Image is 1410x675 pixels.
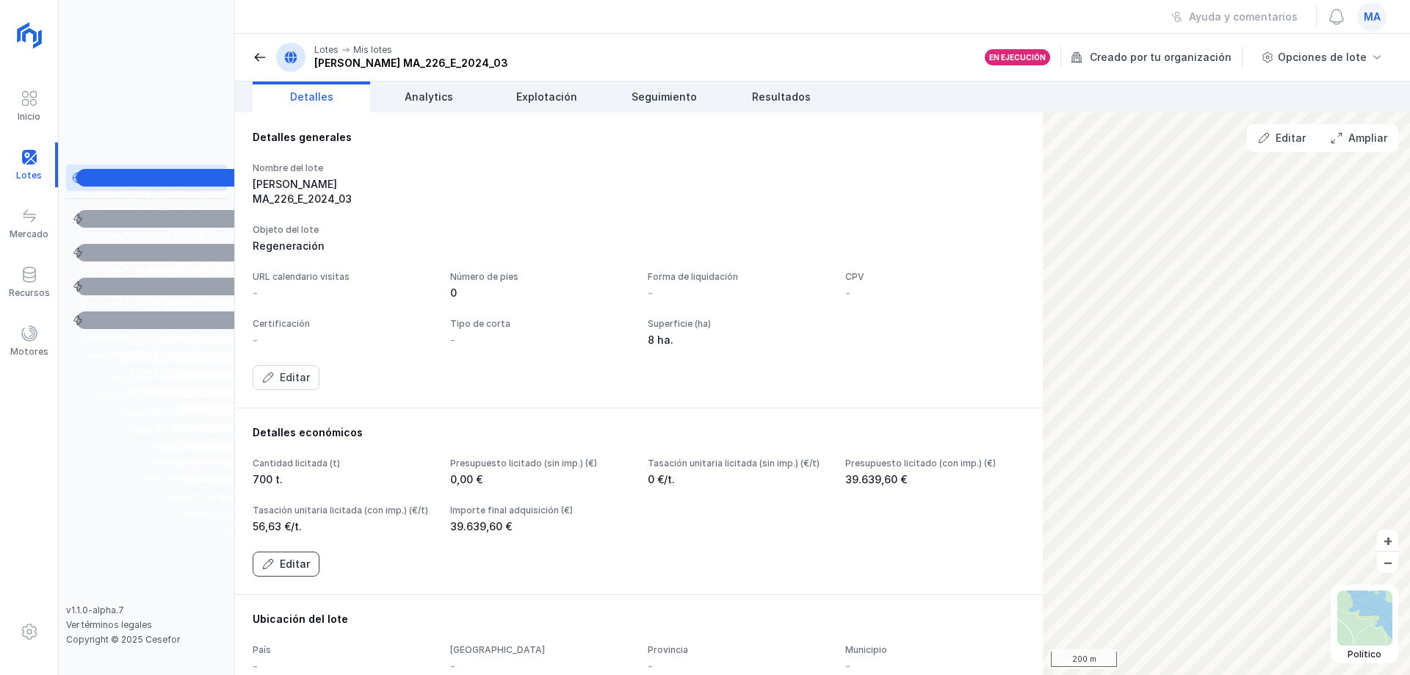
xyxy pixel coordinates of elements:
a: Explotación [488,82,605,112]
div: - [648,286,653,300]
button: Editar [1248,126,1315,151]
div: 8 ha. [648,333,828,347]
div: Motores [10,346,48,358]
div: [GEOGRAPHIC_DATA] [450,644,630,656]
span: Analytics [405,90,453,104]
span: Seguimiento [632,90,697,104]
div: URL calendario visitas [253,271,433,283]
a: Empiezan antes de 7 días{ "lor": "/ips/dolo?sita=cons%7Adipis&elitsed=%6D%59eiusmodtempo_incid_ut... [66,273,227,300]
div: Detalles económicos [253,425,1025,440]
a: Detalles [253,82,370,112]
a: Sin programar explotación{ "lor": "/ips/dolo?sita=cons%1Adipis&elitsed=%4D%52eiusmodtempo_in_utla... [66,307,227,333]
div: Presupuesto licitado (sin imp.) (€) [450,458,630,469]
span: ma [1364,10,1381,24]
div: Provincia [648,644,828,656]
div: Certificación [253,318,433,330]
div: Objeto del lote [253,224,1025,236]
div: - [450,659,455,674]
div: - [648,659,653,674]
div: - [845,286,850,300]
div: - [450,333,455,347]
a: Empiezan [DATE] explotación{ "lor": "/ips/dolo?sita=cons%2Adipis&elitsed=%5D%89eiusmodtempo_incid... [66,239,227,266]
div: Recursos [9,287,50,299]
div: Tipo de corta [450,318,630,330]
div: Superficie (ha) [648,318,828,330]
button: + [1377,530,1398,551]
img: logoRight.svg [11,17,48,54]
div: Opciones de lote [1278,50,1367,65]
div: Tasación unitaria licitada (sin imp.) (€/t) [648,458,828,469]
div: Ampliar [1348,131,1387,145]
div: 39.639,60 € [450,519,630,534]
div: 39.639,60 € [845,472,1025,487]
div: 700 t. [253,472,433,487]
div: Importe final adquisición (€) [450,505,630,516]
div: Político [1337,649,1392,660]
div: Editar [280,370,310,385]
div: Ubicación del lote [253,612,1025,627]
div: Regeneración [253,239,1025,253]
button: Ampliar [1321,126,1397,151]
div: 0 [450,286,630,300]
div: Editar [280,557,310,571]
div: Tasación unitaria licitada (con imp.) (€/t) [253,505,433,516]
img: political.webp [1337,591,1392,646]
div: [PERSON_NAME] MA_226_E_2024_03 [314,56,508,71]
span: Resultados [752,90,811,104]
a: Adquiridos [DATE]{ "lor": "/ips/dolo?sita=cons%2Adipis&elitsed=%3D%16eiUsmodte%03:incid,%90utlabo... [66,206,227,232]
div: Copyright © 2025 Cesefor [66,634,227,646]
div: Número de pies [450,271,630,283]
div: [PERSON_NAME] MA_226_E_2024_03 [253,177,433,206]
span: Explotación [516,90,577,104]
div: Municipio [845,644,1025,656]
div: País [253,644,433,656]
a: Resultados [723,82,840,112]
div: Mis lotes [353,44,392,56]
a: Seguimiento [605,82,723,112]
div: Ayuda y comentarios [1189,10,1298,24]
div: Cantidad licitada (t) [253,458,433,469]
div: Nombre del lote [253,162,433,174]
div: Detalles generales [253,130,1025,145]
div: - [253,333,258,347]
div: Forma de liquidación [648,271,828,283]
button: – [1377,552,1398,573]
a: Mis lotes{ "lor": "/ips/dolo?sita=cons%6Adipis&elitsed=%1D%85eiusmod_te_incididuntut%15:labo,%91e... [66,165,227,191]
a: Ver términos legales [66,619,152,630]
button: Ayuda y comentarios [1162,4,1307,29]
div: - [253,286,258,300]
div: Creado por tu organización [1071,46,1245,68]
div: v1.1.0-alpha.7 [66,604,227,616]
div: Editar [1276,131,1306,145]
div: Mercado [10,228,48,240]
div: 56,63 €/t. [253,519,433,534]
div: CPV [845,271,1025,283]
span: Detalles [290,90,333,104]
div: Presupuesto licitado (con imp.) (€) [845,458,1025,469]
button: Editar [253,365,319,390]
div: En ejecución [989,52,1046,62]
a: Analytics [370,82,488,112]
div: 0,00 € [450,472,630,487]
button: Editar [253,552,319,577]
div: - [845,659,850,674]
div: Inicio [18,111,40,123]
div: Lotes [314,44,339,56]
div: 0 €/t. [648,472,828,487]
div: - [253,659,258,674]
